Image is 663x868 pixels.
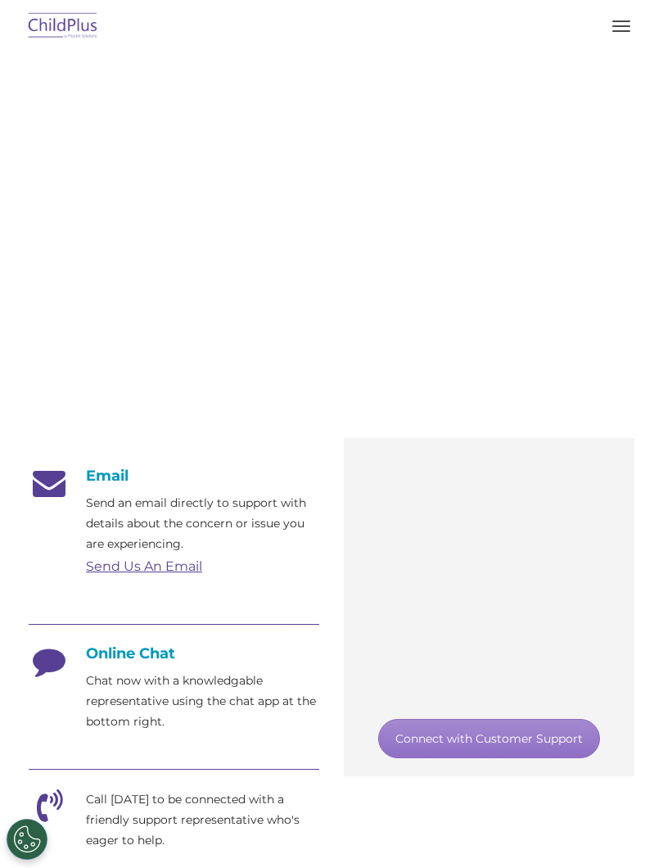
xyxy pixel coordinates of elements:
a: Send Us An Email [86,558,202,574]
p: Call [DATE] to be connected with a friendly support representative who's eager to help. [86,789,319,851]
a: Connect with Customer Support [378,719,600,758]
h4: Online Chat [29,644,319,662]
img: ChildPlus by Procare Solutions [25,7,101,46]
p: Chat now with a knowledgable representative using the chat app at the bottom right. [86,671,319,732]
p: Send an email directly to support with details about the concern or issue you are experiencing. [86,493,319,554]
button: Cookies Settings [7,819,47,860]
h4: Email [29,467,319,485]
